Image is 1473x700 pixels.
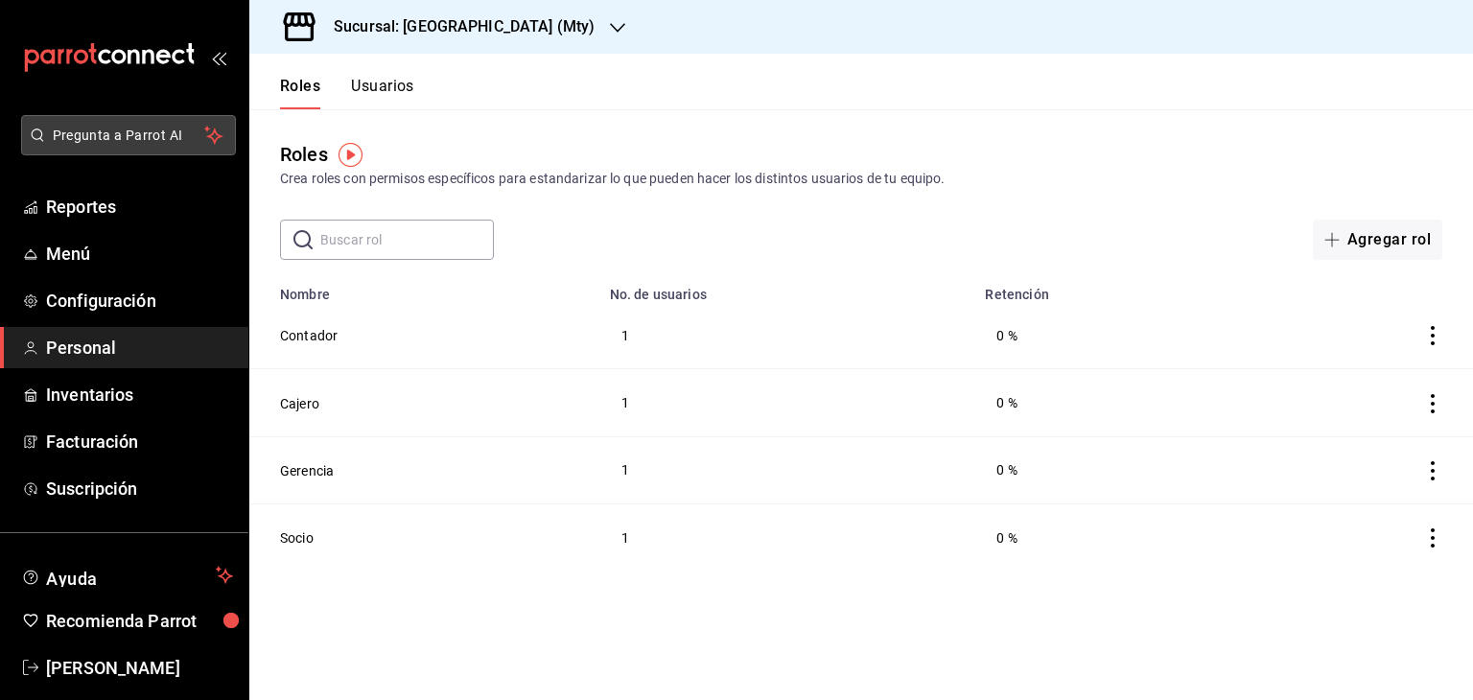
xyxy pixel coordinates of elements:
th: Nombre [249,275,598,302]
td: 0 % [973,369,1245,436]
td: 0 % [973,436,1245,503]
th: Retención [973,275,1245,302]
span: Menú [46,241,233,267]
button: actions [1423,461,1442,480]
span: Inventarios [46,382,233,408]
button: Gerencia [280,461,334,480]
button: Usuarios [351,77,414,109]
span: Ayuda [46,564,208,587]
td: 0 % [973,302,1245,369]
td: 1 [598,503,974,571]
td: 1 [598,436,974,503]
td: 1 [598,369,974,436]
span: Configuración [46,288,233,314]
span: [PERSON_NAME] [46,655,233,681]
div: Roles [280,140,328,169]
button: Roles [280,77,320,109]
button: Socio [280,528,314,548]
button: Agregar rol [1313,220,1442,260]
h3: Sucursal: [GEOGRAPHIC_DATA] (Mty) [318,15,595,38]
a: Pregunta a Parrot AI [13,139,236,159]
button: Cajero [280,394,319,413]
td: 0 % [973,503,1245,571]
span: Facturación [46,429,233,455]
button: actions [1423,394,1442,413]
span: Recomienda Parrot [46,608,233,634]
button: open_drawer_menu [211,50,226,65]
span: Pregunta a Parrot AI [53,126,205,146]
span: Reportes [46,194,233,220]
img: Tooltip marker [339,143,362,167]
span: Personal [46,335,233,361]
button: actions [1423,326,1442,345]
button: Pregunta a Parrot AI [21,115,236,155]
input: Buscar rol [320,221,494,259]
div: navigation tabs [280,77,414,109]
th: No. de usuarios [598,275,974,302]
button: Contador [280,326,338,345]
span: Suscripción [46,476,233,502]
div: Crea roles con permisos específicos para estandarizar lo que pueden hacer los distintos usuarios ... [280,169,1442,189]
td: 1 [598,302,974,369]
button: actions [1423,528,1442,548]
